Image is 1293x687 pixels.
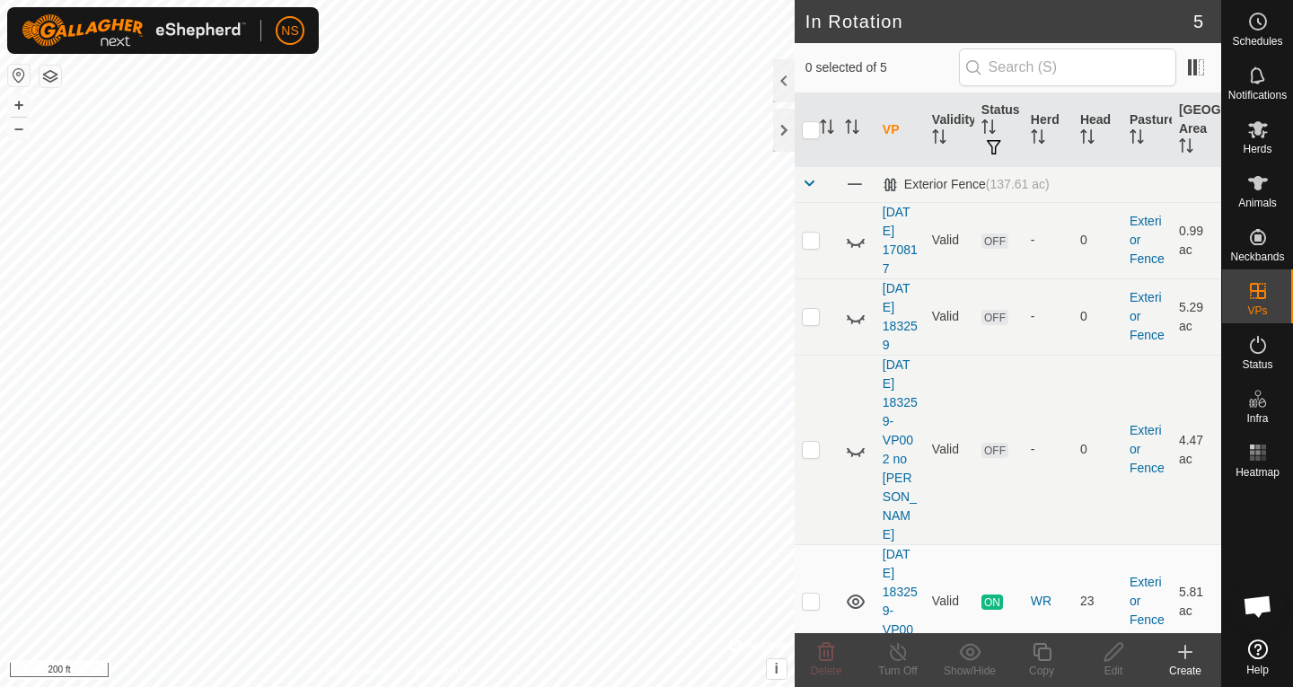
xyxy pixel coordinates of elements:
th: [GEOGRAPHIC_DATA] Area [1172,93,1221,167]
span: ON [981,595,1003,610]
span: Delete [811,665,842,677]
div: - [1031,307,1066,326]
p-sorticon: Activate to sort [1130,132,1144,146]
span: (137.61 ac) [986,177,1050,191]
span: Heatmap [1236,467,1280,478]
button: Reset Map [8,65,30,86]
button: i [767,659,787,679]
a: Exterior Fence [1130,575,1165,627]
input: Search (S) [959,48,1176,86]
a: [DATE] 183259 [883,281,918,352]
span: Help [1246,665,1269,675]
span: Animals [1238,198,1277,208]
td: 23 [1073,544,1122,658]
th: VP [875,93,925,167]
span: VPs [1247,305,1267,316]
span: Herds [1243,144,1271,154]
a: Privacy Policy [326,664,393,680]
span: Neckbands [1230,251,1284,262]
img: Gallagher Logo [22,14,246,47]
span: 5 [1193,8,1203,35]
div: Turn Off [862,663,934,679]
span: Notifications [1228,90,1287,101]
td: 0 [1073,202,1122,278]
p-sorticon: Activate to sort [1179,141,1193,155]
td: 5.81 ac [1172,544,1221,658]
div: - [1031,440,1066,459]
td: 5.29 ac [1172,278,1221,355]
div: Edit [1077,663,1149,679]
th: Status [974,93,1024,167]
span: Infra [1246,413,1268,424]
span: Schedules [1232,36,1282,47]
a: Exterior Fence [1130,423,1165,475]
a: Contact Us [415,664,468,680]
th: Head [1073,93,1122,167]
p-sorticon: Activate to sort [981,122,996,137]
td: 0 [1073,355,1122,544]
span: NS [281,22,298,40]
a: Exterior Fence [1130,214,1165,266]
td: Valid [925,202,974,278]
a: Help [1222,632,1293,683]
button: + [8,94,30,116]
div: Copy [1006,663,1077,679]
p-sorticon: Activate to sort [845,122,859,137]
a: [DATE] 183259-VP003 [883,547,918,656]
div: Exterior Fence [883,177,1050,192]
td: 0.99 ac [1172,202,1221,278]
span: Status [1242,359,1272,370]
button: Map Layers [40,66,61,87]
td: Valid [925,355,974,544]
span: OFF [981,310,1008,325]
h2: In Rotation [805,11,1193,32]
td: Valid [925,278,974,355]
td: 0 [1073,278,1122,355]
td: Valid [925,544,974,658]
span: OFF [981,443,1008,458]
p-sorticon: Activate to sort [1031,132,1045,146]
p-sorticon: Activate to sort [1080,132,1095,146]
div: Create [1149,663,1221,679]
a: [DATE] 183259-VP002 no [PERSON_NAME] [883,357,918,542]
a: Exterior Fence [1130,290,1165,342]
th: Validity [925,93,974,167]
button: – [8,118,30,139]
span: i [775,661,778,676]
span: 0 selected of 5 [805,58,959,77]
span: OFF [981,233,1008,249]
td: 4.47 ac [1172,355,1221,544]
th: Herd [1024,93,1073,167]
p-sorticon: Activate to sort [820,122,834,137]
a: [DATE] 170817 [883,205,918,276]
div: Show/Hide [934,663,1006,679]
div: - [1031,231,1066,250]
div: Open chat [1231,579,1285,633]
div: WR [1031,592,1066,611]
th: Pasture [1122,93,1172,167]
p-sorticon: Activate to sort [932,132,946,146]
